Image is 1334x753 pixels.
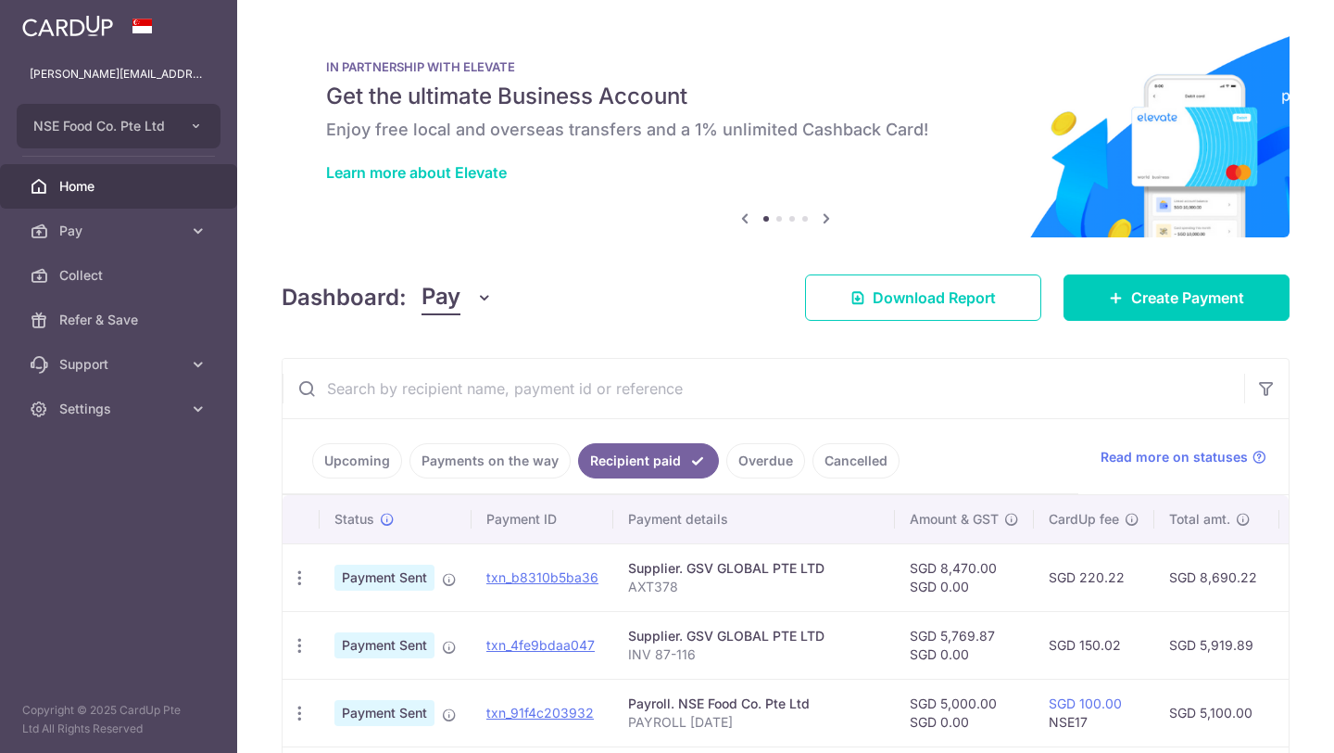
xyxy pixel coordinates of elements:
div: Supplier. GSV GLOBAL PTE LTD [628,559,880,578]
img: CardUp [22,15,113,37]
span: Payment Sent [334,700,434,726]
h4: Dashboard: [282,281,407,314]
td: NSE17 [1034,679,1154,747]
a: Recipient paid [578,443,719,479]
span: NSE Food Co. Pte Ltd [33,117,170,135]
a: Upcoming [312,443,402,479]
p: [PERSON_NAME][EMAIL_ADDRESS][DOMAIN_NAME] [30,65,208,83]
div: Supplier. GSV GLOBAL PTE LTD [628,627,880,645]
h5: Get the ultimate Business Account [326,82,1245,111]
div: Payroll. NSE Food Co. Pte Ltd [628,695,880,713]
span: Support [59,355,182,374]
img: Renovation banner [282,30,1290,237]
span: Status [334,510,374,529]
th: Payment details [613,495,895,543]
td: SGD 5,919.89 [1154,611,1279,679]
span: Refer & Save [59,311,182,329]
span: CardUp fee [1049,510,1119,529]
button: Pay [422,280,493,315]
a: Overdue [726,443,805,479]
td: SGD 220.22 [1034,543,1154,611]
span: Pay [59,222,182,240]
span: Total amt. [1169,510,1230,529]
td: SGD 8,690.22 [1154,543,1279,611]
span: Home [59,177,182,196]
td: SGD 5,100.00 [1154,679,1279,747]
td: SGD 150.02 [1034,611,1154,679]
span: Amount & GST [910,510,999,529]
span: Collect [59,266,182,285]
td: SGD 5,000.00 SGD 0.00 [895,679,1034,747]
td: SGD 5,769.87 SGD 0.00 [895,611,1034,679]
button: NSE Food Co. Pte Ltd [17,104,220,148]
span: Payment Sent [334,632,434,658]
a: Download Report [805,274,1041,321]
span: Payment Sent [334,565,434,591]
a: txn_b8310b5ba36 [486,569,598,585]
p: IN PARTNERSHIP WITH ELEVATE [326,59,1245,74]
a: Learn more about Elevate [326,163,507,182]
a: txn_91f4c203932 [486,705,594,721]
span: Create Payment [1131,287,1244,309]
td: SGD 8,470.00 SGD 0.00 [895,543,1034,611]
h6: Enjoy free local and overseas transfers and a 1% unlimited Cashback Card! [326,119,1245,141]
a: SGD 100.00 [1049,696,1122,711]
a: Read more on statuses [1101,448,1266,466]
iframe: Opens a widget where you can find more information [1214,697,1315,744]
p: PAYROLL [DATE] [628,713,880,732]
span: Download Report [873,287,996,309]
input: Search by recipient name, payment id or reference [283,359,1244,418]
span: Settings [59,400,182,418]
a: txn_4fe9bdaa047 [486,637,595,653]
span: Pay [422,280,460,315]
a: Create Payment [1063,274,1290,321]
th: Payment ID [472,495,613,543]
p: AXT378 [628,578,880,596]
p: INV 87-116 [628,645,880,664]
span: Read more on statuses [1101,448,1248,466]
a: Cancelled [812,443,900,479]
a: Payments on the way [409,443,571,479]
